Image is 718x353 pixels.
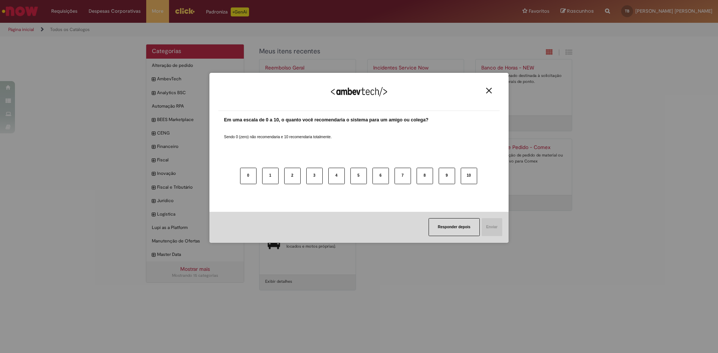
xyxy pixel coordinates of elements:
button: 10 [461,168,477,184]
img: Close [486,88,492,93]
button: 1 [262,168,279,184]
button: Close [484,87,494,94]
button: 7 [395,168,411,184]
button: 3 [306,168,323,184]
button: 4 [328,168,345,184]
button: 2 [284,168,301,184]
button: Responder depois [429,218,480,236]
label: Sendo 0 (zero) não recomendaria e 10 recomendaria totalmente. [224,126,332,140]
button: 6 [372,168,389,184]
button: 9 [439,168,455,184]
button: 8 [417,168,433,184]
label: Em uma escala de 0 a 10, o quanto você recomendaria o sistema para um amigo ou colega? [224,117,429,124]
img: Logo Ambevtech [331,87,387,96]
button: 5 [350,168,367,184]
button: 0 [240,168,257,184]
